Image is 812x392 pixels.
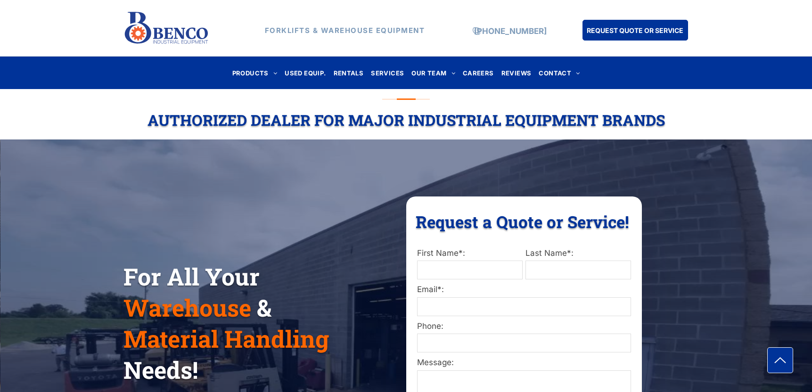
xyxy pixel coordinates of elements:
label: Last Name*: [525,247,631,260]
a: REQUEST QUOTE OR SERVICE [582,20,688,41]
span: Needs! [123,354,198,385]
a: OUR TEAM [408,66,459,79]
span: Request a Quote or Service! [416,211,629,232]
a: SERVICES [367,66,408,79]
span: For All Your [123,261,260,292]
span: Authorized Dealer For Major Industrial Equipment Brands [148,110,665,130]
a: CONTACT [535,66,583,79]
label: Email*: [417,284,631,296]
span: REQUEST QUOTE OR SERVICE [587,22,683,39]
span: Warehouse [123,292,251,323]
label: First Name*: [417,247,523,260]
label: Phone: [417,320,631,333]
a: RENTALS [330,66,368,79]
span: & [257,292,271,323]
strong: FORKLIFTS & WAREHOUSE EQUIPMENT [265,26,425,35]
span: Material Handling [123,323,329,354]
a: PRODUCTS [229,66,281,79]
a: USED EQUIP. [281,66,329,79]
a: [PHONE_NUMBER] [474,26,547,36]
a: REVIEWS [498,66,535,79]
label: Message: [417,357,631,369]
a: CAREERS [459,66,498,79]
